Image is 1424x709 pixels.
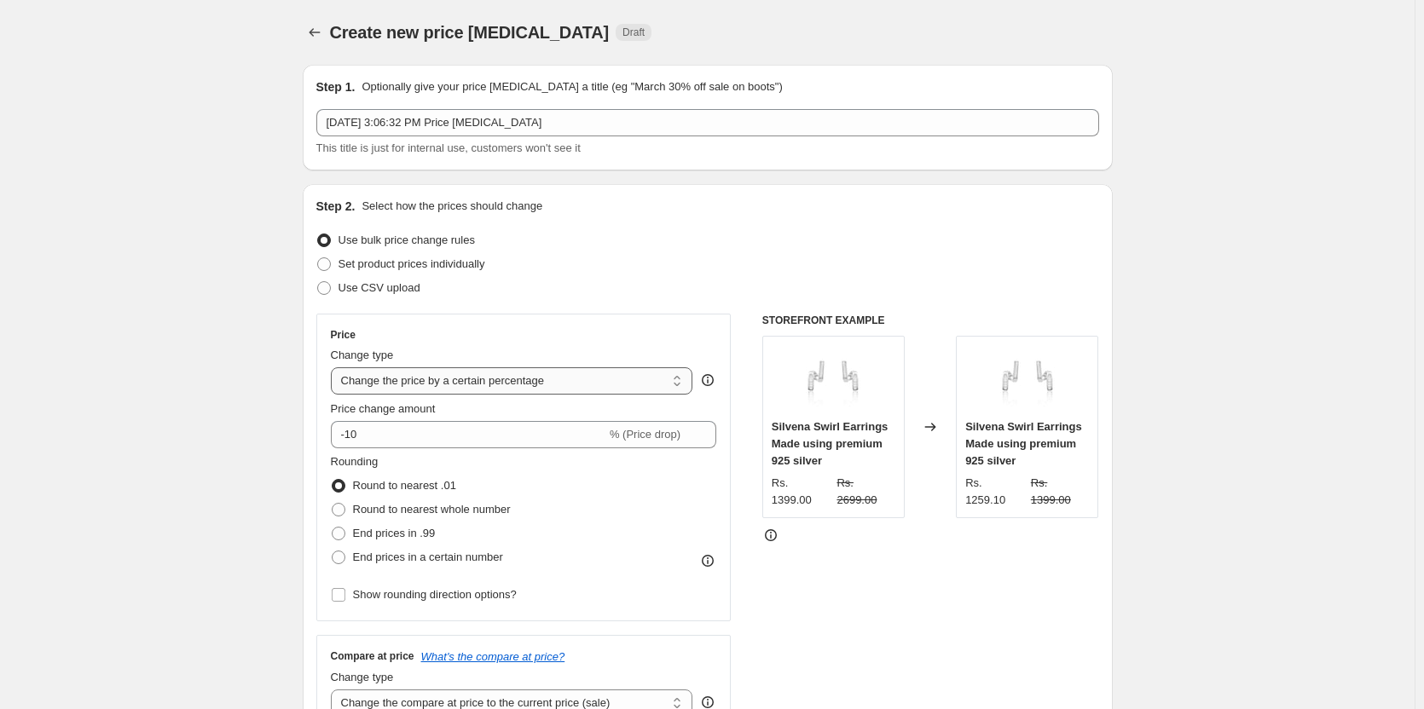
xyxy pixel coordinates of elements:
span: Round to nearest whole number [353,503,511,516]
span: This title is just for internal use, customers won't see it [316,141,581,154]
strike: Rs. 1399.00 [1031,475,1090,509]
div: help [699,372,716,389]
span: End prices in a certain number [353,550,503,563]
div: Rs. 1399.00 [772,475,831,509]
span: Draft [622,26,645,39]
input: -15 [331,421,606,448]
h2: Step 2. [316,198,356,215]
span: Silvena Swirl Earrings Made using premium 925 silver [965,420,1082,467]
input: 30% off holiday sale [316,109,1099,136]
span: End prices in .99 [353,527,436,539]
h6: STOREFRONT EXAMPLE [762,314,1099,327]
span: Use bulk price change rules [339,233,475,246]
span: Rounding [331,455,379,468]
span: Use CSV upload [339,281,420,294]
p: Optionally give your price [MEDICAL_DATA] a title (eg "March 30% off sale on boots") [362,78,782,95]
img: 22dec2024ramil2640_80x.jpg [993,345,1062,413]
h3: Price [331,328,356,342]
span: Change type [331,349,394,361]
p: Select how the prices should change [362,198,542,215]
img: 22dec2024ramil2640_80x.jpg [799,345,867,413]
button: What's the compare at price? [421,650,565,663]
strike: Rs. 2699.00 [836,475,895,509]
span: Round to nearest .01 [353,479,456,492]
h2: Step 1. [316,78,356,95]
span: Show rounding direction options? [353,588,517,601]
span: % (Price drop) [610,428,680,441]
div: Rs. 1259.10 [965,475,1024,509]
span: Set product prices individually [339,257,485,270]
span: Change type [331,671,394,683]
button: Price change jobs [303,20,327,44]
span: Silvena Swirl Earrings Made using premium 925 silver [772,420,889,467]
span: Price change amount [331,402,436,415]
h3: Compare at price [331,649,414,663]
span: Create new price [MEDICAL_DATA] [330,23,610,42]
